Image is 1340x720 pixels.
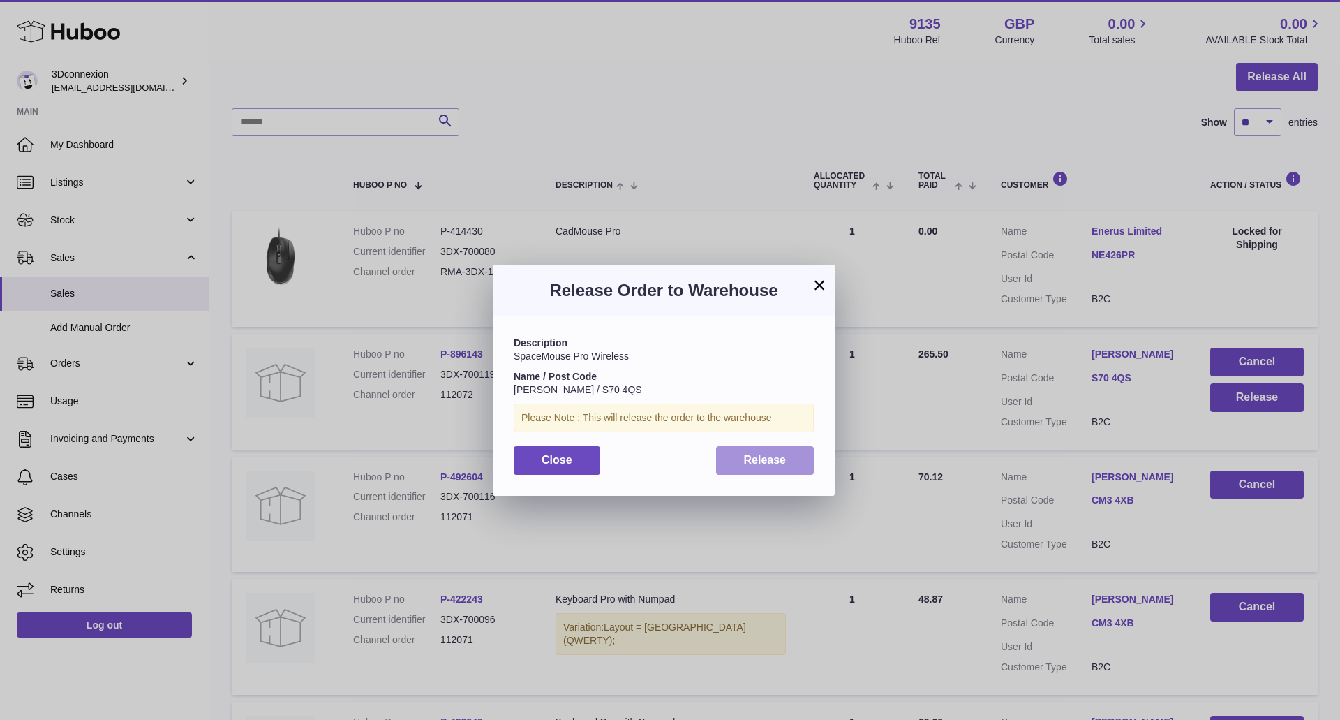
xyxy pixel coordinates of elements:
[514,279,814,302] h3: Release Order to Warehouse
[542,454,572,466] span: Close
[514,337,567,348] strong: Description
[811,277,828,293] button: ×
[514,404,814,432] div: Please Note : This will release the order to the warehouse
[744,454,787,466] span: Release
[514,384,642,395] span: [PERSON_NAME] / S70 4QS
[716,446,814,475] button: Release
[514,371,597,382] strong: Name / Post Code
[514,446,600,475] button: Close
[514,351,629,362] span: SpaceMouse Pro Wireless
